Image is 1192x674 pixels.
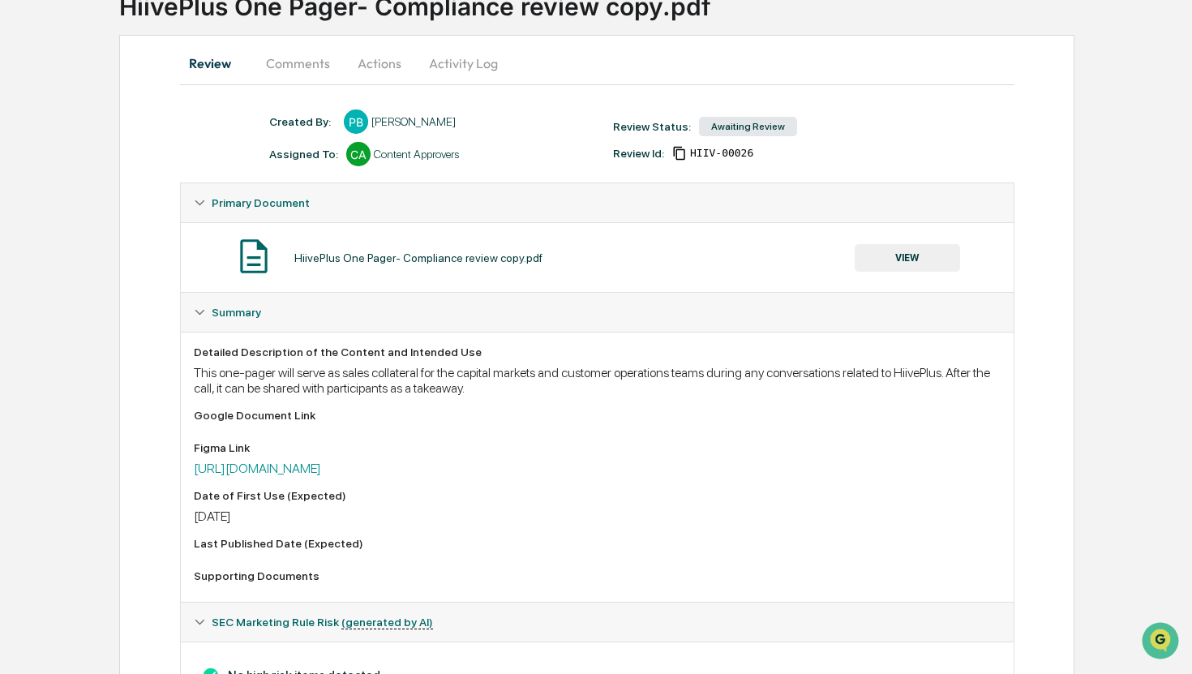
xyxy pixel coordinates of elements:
div: Review Status: [613,120,691,133]
div: Summary [181,332,1014,602]
div: Primary Document [181,222,1014,292]
div: This one-pager will serve as sales collateral for the capital markets and customer operations tea... [194,365,1001,396]
div: HiivePlus One Pager- Compliance review copy.pdf [294,251,542,264]
div: 🔎 [16,237,29,250]
div: [PERSON_NAME] [371,115,456,128]
div: [DATE] [194,509,1001,524]
div: Content Approvers [374,148,459,161]
div: Awaiting Review [699,117,797,136]
span: Attestations [134,204,201,221]
span: Primary Document [212,196,310,209]
div: Figma Link [194,441,1001,454]
button: Comments [253,44,343,83]
div: secondary tabs example [180,44,1014,83]
button: Activity Log [416,44,511,83]
a: Powered byPylon [114,274,196,287]
span: Pylon [161,275,196,287]
button: VIEW [855,244,960,272]
button: Actions [343,44,416,83]
a: 🖐️Preclearance [10,198,111,227]
div: Assigned To: [269,148,338,161]
div: Date of First Use (Expected) [194,489,1001,502]
div: CA [346,142,371,166]
div: Created By: ‎ ‎ [269,115,336,128]
div: 🖐️ [16,206,29,219]
div: Summary [181,293,1014,332]
span: Summary [212,306,261,319]
div: Last Published Date (Expected) [194,537,1001,550]
button: Start new chat [276,129,295,148]
div: Google Document Link [194,409,1001,422]
a: 🗄️Attestations [111,198,208,227]
span: Preclearance [32,204,105,221]
span: Data Lookup [32,235,102,251]
div: Primary Document [181,183,1014,222]
div: Supporting Documents [194,569,1001,582]
div: PB [344,109,368,134]
div: Detailed Description of the Content and Intended Use [194,346,1001,358]
img: 1746055101610-c473b297-6a78-478c-a979-82029cc54cd1 [16,124,45,153]
u: (generated by AI) [341,616,433,629]
span: SEC Marketing Rule Risk [212,616,433,629]
p: How can we help? [16,34,295,60]
div: Review Id: [613,147,664,160]
div: Start new chat [55,124,266,140]
a: [URL][DOMAIN_NAME] [194,461,321,476]
div: We're available if you need us! [55,140,205,153]
div: SEC Marketing Rule Risk (generated by AI) [181,603,1014,642]
a: 🔎Data Lookup [10,229,109,258]
iframe: Open customer support [1140,620,1184,664]
img: Document Icon [234,236,274,277]
span: acdcd11d-1da6-4549-a167-cf56729f417b [690,147,753,160]
button: Review [180,44,253,83]
div: 🗄️ [118,206,131,219]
